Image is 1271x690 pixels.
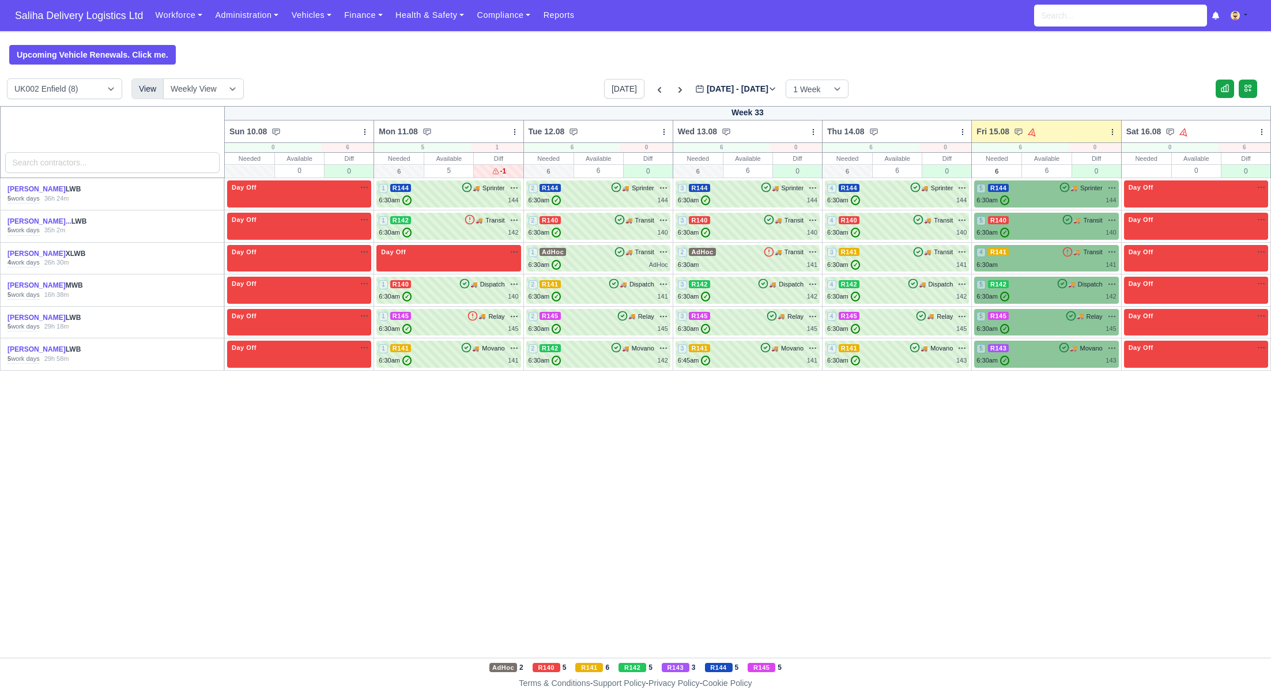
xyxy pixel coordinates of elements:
[574,153,623,164] div: Available
[529,248,538,257] span: 1
[919,143,971,152] div: 0
[988,248,1009,256] span: R141
[1122,143,1219,152] div: 0
[773,153,822,164] div: Diff
[402,195,412,205] span: ✓
[1073,216,1080,225] span: 🚚
[851,324,860,334] span: ✓
[851,292,860,301] span: ✓
[524,143,621,152] div: 6
[540,184,561,192] span: R144
[1106,324,1116,334] div: 145
[44,291,69,300] div: 16h 38m
[807,228,817,237] div: 140
[478,312,485,321] span: 🚚
[823,143,919,152] div: 6
[224,106,1270,120] div: Week 33
[689,280,710,288] span: R142
[470,280,477,289] span: 🚚
[44,194,69,203] div: 36h 24m
[689,312,710,320] span: R145
[625,248,632,257] span: 🚚
[723,153,772,164] div: Available
[529,216,538,225] span: 2
[1000,292,1009,301] span: ✓
[782,183,804,193] span: Sprinter
[574,164,623,176] div: 6
[919,280,926,289] span: 🚚
[7,195,11,202] strong: 5
[827,228,860,237] div: 6:30am
[488,312,504,322] span: Relay
[956,260,967,270] div: 141
[635,216,654,225] span: Transit
[770,143,822,152] div: 0
[956,324,967,334] div: 145
[827,216,836,225] span: 4
[1106,228,1116,237] div: 140
[839,344,860,352] span: R141
[529,344,538,353] span: 2
[956,228,967,237] div: 140
[635,247,654,257] span: Transit
[1000,324,1009,334] span: ✓
[379,228,412,237] div: 6:30am
[827,195,860,205] div: 6:30am
[807,324,817,334] div: 145
[701,324,710,334] span: ✓
[482,344,504,353] span: Movano
[7,259,11,266] strong: 4
[678,195,711,205] div: 6:30am
[9,5,149,27] a: Saliha Delivery Logistics Ltd
[529,292,561,301] div: 6:30am
[225,153,274,164] div: Needed
[638,312,654,322] span: Relay
[1106,195,1116,205] div: 144
[976,248,986,257] span: 4
[7,322,40,331] div: work days
[1022,153,1071,164] div: Available
[827,184,836,193] span: 4
[540,216,561,224] span: R140
[552,324,561,334] span: ✓
[472,344,479,353] span: 🚚
[529,228,561,237] div: 6:30am
[972,153,1021,164] div: Needed
[778,312,785,321] span: 🚚
[229,344,259,352] span: Day Off
[1070,184,1077,193] span: 🚚
[1072,153,1121,164] div: Diff
[390,312,412,320] span: R145
[149,4,209,27] a: Workforce
[988,184,1009,192] span: R144
[1069,143,1121,152] div: 0
[529,195,561,205] div: 6:30am
[807,292,817,301] div: 142
[1221,153,1270,164] div: Diff
[976,216,986,225] span: 5
[827,126,865,137] span: Thu 14.08
[540,280,561,288] span: R141
[632,344,654,353] span: Movano
[7,281,127,291] div: MWB
[390,344,412,352] span: R141
[529,184,538,193] span: 2
[931,183,953,193] span: Sprinter
[873,164,922,176] div: 6
[988,312,1009,320] span: R145
[1126,126,1161,137] span: Sat 16.08
[44,226,66,235] div: 35h 2m
[1078,280,1103,289] span: Dispatch
[540,312,561,320] span: R145
[322,143,374,152] div: 6
[972,143,1069,152] div: 6
[7,258,40,267] div: work days
[622,344,629,353] span: 🚚
[771,344,778,353] span: 🚚
[678,228,711,237] div: 6:30am
[976,292,1009,301] div: 6:30am
[976,280,986,289] span: 5
[1106,260,1116,270] div: 141
[678,312,687,321] span: 3
[390,184,412,192] span: R144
